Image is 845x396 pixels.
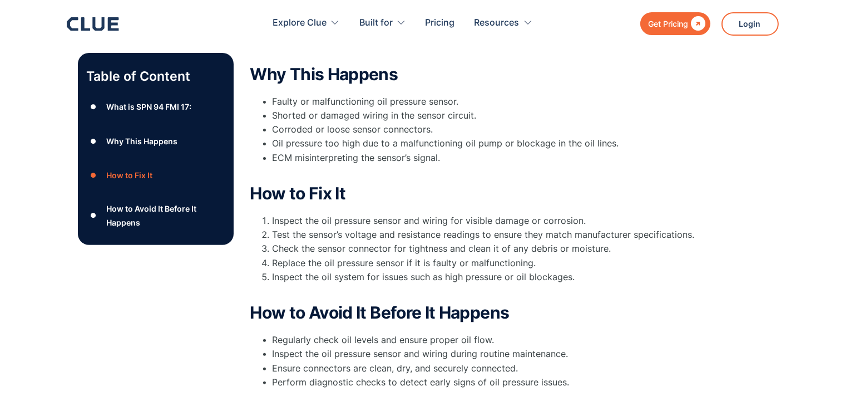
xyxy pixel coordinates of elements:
[250,64,398,84] strong: Why This Happens
[87,167,225,184] a: ●How to Fix It
[475,6,520,41] div: Resources
[106,100,191,114] div: What is SPN 94 FMI 17:
[273,109,695,123] li: Shorted or damaged wiring in the sensor circuit.
[87,133,100,150] div: ●
[87,67,225,85] p: Table of Content
[359,6,393,41] div: Built for
[273,361,695,375] li: Ensure connectors are clean, dry, and securely connected.
[273,6,340,41] div: Explore Clue
[250,183,346,203] strong: How to Fix It
[87,202,225,229] a: ●How to Avoid It Before It Happens
[426,6,455,41] a: Pricing
[87,133,225,150] a: ●Why This Happens
[640,12,710,35] a: Get Pricing
[87,207,100,224] div: ●
[273,347,695,361] li: Inspect the oil pressure sensor and wiring during routine maintenance.
[87,167,100,184] div: ●
[689,17,706,31] div: 
[250,302,510,322] strong: How to Avoid It Before It Happens
[106,134,177,148] div: Why This Happens
[273,270,695,298] li: Inspect the oil system for issues such as high pressure or oil blockages.
[273,375,695,389] li: Perform diagnostic checks to detect early signs of oil pressure issues.
[273,95,695,109] li: Faulty or malfunctioning oil pressure sensor.
[273,333,695,347] li: Regularly check oil levels and ensure proper oil flow.
[273,151,695,179] li: ECM misinterpreting the sensor’s signal.
[649,17,689,31] div: Get Pricing
[722,12,779,36] a: Login
[273,256,695,270] li: Replace the oil pressure sensor if it is faulty or malfunctioning.
[273,6,327,41] div: Explore Clue
[475,6,533,41] div: Resources
[273,228,695,242] li: Test the sensor’s voltage and resistance readings to ensure they match manufacturer specifications.
[273,123,695,136] li: Corroded or loose sensor connectors.
[106,169,152,183] div: How to Fix It
[273,136,695,150] li: Oil pressure too high due to a malfunctioning oil pump or blockage in the oil lines.
[273,214,695,228] li: Inspect the oil pressure sensor and wiring for visible damage or corrosion.
[87,99,100,115] div: ●
[106,202,224,229] div: How to Avoid It Before It Happens
[87,99,225,115] a: ●What is SPN 94 FMI 17:
[273,242,695,256] li: Check the sensor connector for tightness and clean it of any debris or moisture.
[359,6,406,41] div: Built for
